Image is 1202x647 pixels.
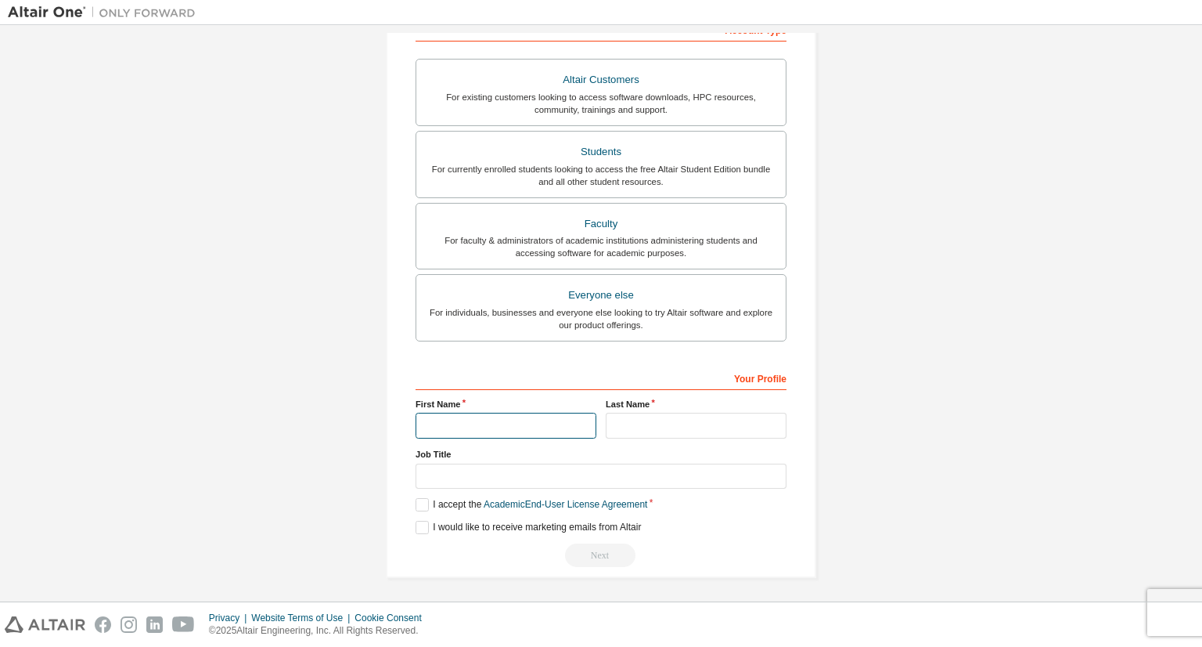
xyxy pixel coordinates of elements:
label: I accept the [416,498,647,511]
a: Academic End-User License Agreement [484,499,647,510]
div: For currently enrolled students looking to access the free Altair Student Edition bundle and all ... [426,163,776,188]
div: Faculty [426,213,776,235]
img: instagram.svg [121,616,137,633]
label: Job Title [416,448,786,461]
div: For faculty & administrators of academic institutions administering students and accessing softwa... [426,234,776,259]
div: Privacy [209,612,251,624]
div: Read and acccept EULA to continue [416,544,786,567]
img: linkedin.svg [146,616,163,633]
div: Your Profile [416,365,786,390]
label: First Name [416,398,596,410]
div: Students [426,141,776,163]
img: youtube.svg [172,616,195,633]
div: For individuals, businesses and everyone else looking to try Altair software and explore our prod... [426,306,776,331]
div: Website Terms of Use [251,612,354,624]
img: Altair One [8,5,203,20]
p: © 2025 Altair Engineering, Inc. All Rights Reserved. [209,624,431,638]
div: Altair Customers [426,69,776,91]
div: Everyone else [426,284,776,306]
img: altair_logo.svg [5,616,85,633]
label: I would like to receive marketing emails from Altair [416,521,641,534]
img: facebook.svg [95,616,111,633]
label: Last Name [606,398,786,410]
div: For existing customers looking to access software downloads, HPC resources, community, trainings ... [426,91,776,116]
div: Cookie Consent [354,612,430,624]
